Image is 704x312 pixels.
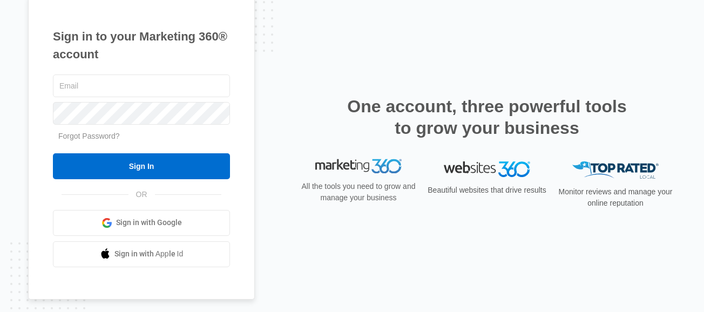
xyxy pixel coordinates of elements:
h1: Sign in to your Marketing 360® account [53,28,230,63]
p: Monitor reviews and manage your online reputation [555,186,676,209]
p: All the tools you need to grow and manage your business [298,184,419,206]
a: Sign in with Google [53,210,230,236]
a: Forgot Password? [58,132,120,140]
span: OR [128,189,155,200]
img: Top Rated Local [572,161,659,179]
img: Marketing 360 [315,161,402,177]
span: Sign in with Google [116,217,182,228]
span: Sign in with Apple Id [114,248,184,260]
a: Sign in with Apple Id [53,241,230,267]
input: Email [53,74,230,97]
p: Beautiful websites that drive results [427,185,547,196]
h2: One account, three powerful tools to grow your business [344,96,630,139]
img: Websites 360 [444,161,530,177]
input: Sign In [53,153,230,179]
